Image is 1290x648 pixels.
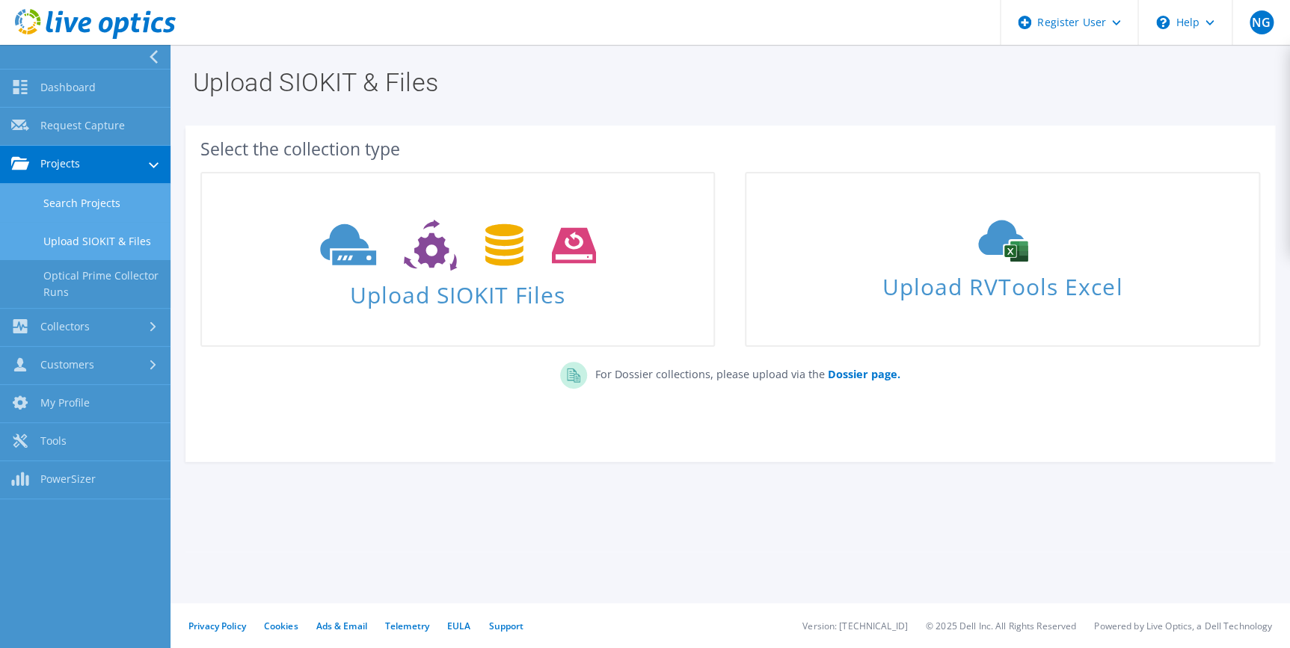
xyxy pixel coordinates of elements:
[188,620,246,632] a: Privacy Policy
[385,620,429,632] a: Telemetry
[745,172,1259,347] a: Upload RVTools Excel
[1250,10,1274,34] span: NG
[264,620,298,632] a: Cookies
[926,620,1076,632] li: © 2025 Dell Inc. All Rights Reserved
[587,362,900,383] p: For Dossier collections, please upload via the
[202,274,713,306] span: Upload SIOKIT Files
[200,172,715,347] a: Upload SIOKIT Files
[193,70,1260,95] h1: Upload SIOKIT & Files
[1156,16,1170,29] svg: \n
[802,620,908,632] li: Version: [TECHNICAL_ID]
[746,267,1258,299] span: Upload RVTools Excel
[316,620,367,632] a: Ads & Email
[1094,620,1272,632] li: Powered by Live Optics, a Dell Technology
[827,367,900,381] b: Dossier page.
[447,620,470,632] a: EULA
[824,367,900,381] a: Dossier page.
[200,141,1260,157] div: Select the collection type
[488,620,523,632] a: Support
